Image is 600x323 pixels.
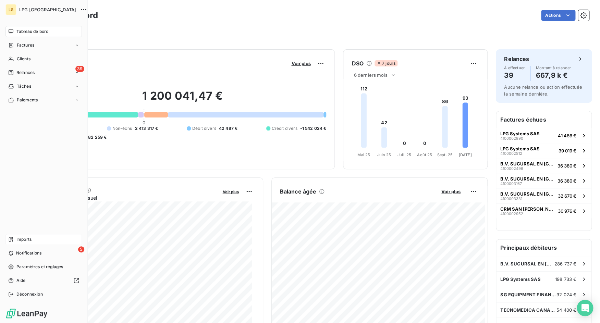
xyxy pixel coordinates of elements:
span: Chiffre d'affaires mensuel [39,194,218,201]
button: Voir plus [439,188,463,195]
span: 198 733 € [555,276,576,282]
img: Logo LeanPay [5,308,48,319]
h6: DSO [352,59,363,67]
span: 41 486 € [558,133,576,138]
span: Factures [17,42,34,48]
span: -82 259 € [86,134,107,140]
h6: Balance âgée [280,187,317,196]
span: -1 542 024 € [300,125,326,132]
div: Open Intercom Messenger [577,300,593,316]
h6: Relances [504,55,529,63]
span: Tableau de bord [16,28,48,35]
span: 4100002952 [500,212,523,216]
span: Notifications [16,250,41,256]
span: 30 976 € [558,208,576,214]
button: Voir plus [289,60,313,66]
button: B.V. SUCURSAL EN [GEOGRAPHIC_DATA]410000316736 380 € [496,173,591,188]
span: 92 024 € [556,292,576,297]
span: Aide [16,277,26,284]
span: Imports [16,236,32,243]
span: 4100002512 [500,151,522,156]
button: Actions [541,10,575,21]
span: Déconnexion [16,291,43,297]
tspan: Sept. 25 [437,152,453,157]
h6: Factures échues [496,111,591,128]
tspan: Juil. 25 [397,152,411,157]
span: TECNOMEDICA CANARIA, [GEOGRAPHIC_DATA] [500,307,556,313]
span: Relances [16,70,35,76]
button: Voir plus [221,188,241,195]
span: 7 jours [375,60,397,66]
button: B.V. SUCURSAL EN [GEOGRAPHIC_DATA]410000249636 380 € [496,158,591,173]
span: SG EQUIPMENT FINANCE IBERIA E.F.C. [500,292,556,297]
span: LPG Systems SAS [500,131,540,136]
span: 5 [78,246,84,252]
a: Aide [5,275,82,286]
tspan: Août 25 [417,152,432,157]
button: LPG Systems SAS410000251239 019 € [496,143,591,158]
h2: 1 200 041,47 € [39,89,326,110]
span: B.V. SUCURSAL EN [GEOGRAPHIC_DATA] [500,191,555,197]
span: 0 [143,120,145,125]
span: CRM SAN [PERSON_NAME] [500,206,555,212]
span: 36 380 € [558,178,576,184]
span: 36 380 € [558,163,576,169]
span: 286 737 € [554,261,576,266]
span: 2 413 317 € [135,125,158,132]
button: CRM SAN [PERSON_NAME]410000295230 976 € [496,203,591,218]
span: Tâches [17,83,31,89]
span: Paramètres et réglages [16,264,63,270]
span: Voir plus [223,189,239,194]
span: 4100003331 [500,197,522,201]
button: LPG Systems SAS410000289041 486 € [496,128,591,143]
span: 42 487 € [219,125,237,132]
span: Aucune relance ou action effectuée la semaine dernière. [504,84,582,97]
span: 6 derniers mois [354,72,387,78]
span: Crédit divers [272,125,297,132]
span: 39 [75,66,84,72]
button: B.V. SUCURSAL EN [GEOGRAPHIC_DATA]410000333132 670 € [496,188,591,203]
span: LPG Systems SAS [500,146,540,151]
div: LS [5,4,16,15]
span: 4100002890 [500,136,523,140]
span: 4100002496 [500,166,523,171]
h6: Principaux débiteurs [496,239,591,256]
span: B.V. SUCURSAL EN [GEOGRAPHIC_DATA] [500,261,554,266]
span: Paiements [17,97,38,103]
h4: 39 [504,70,525,81]
span: Débit divers [192,125,216,132]
tspan: Juin 25 [377,152,391,157]
tspan: Mai 25 [357,152,370,157]
span: LPG Systems SAS [500,276,540,282]
tspan: [DATE] [459,152,472,157]
span: Non-échu [112,125,132,132]
span: Montant à relancer [536,66,571,70]
span: 4100003167 [500,182,522,186]
span: B.V. SUCURSAL EN [GEOGRAPHIC_DATA] [500,161,555,166]
span: LPG [GEOGRAPHIC_DATA] [19,7,76,12]
span: 32 670 € [558,193,576,199]
span: 39 019 € [559,148,576,153]
span: 54 400 € [556,307,576,313]
h4: 667,9 k € [536,70,571,81]
span: Clients [17,56,30,62]
span: B.V. SUCURSAL EN [GEOGRAPHIC_DATA] [500,176,555,182]
span: À effectuer [504,66,525,70]
span: Voir plus [291,61,310,66]
span: Voir plus [441,189,461,194]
